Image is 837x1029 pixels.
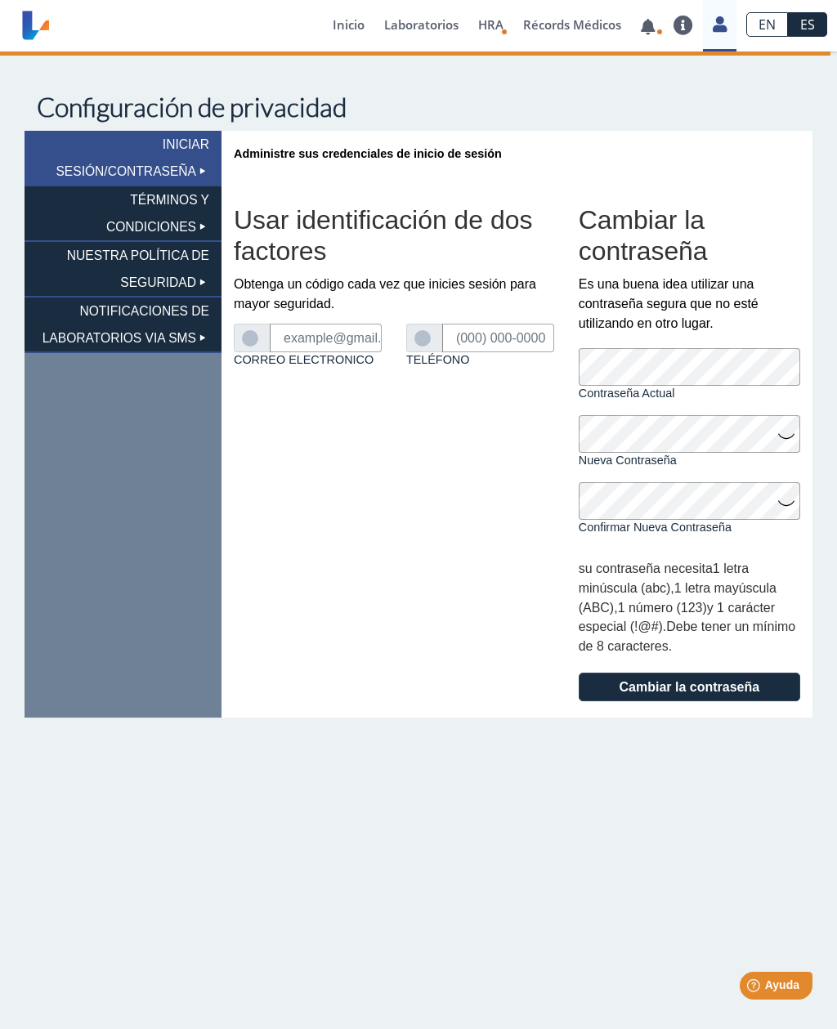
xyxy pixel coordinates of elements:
label: Correo Electronico [234,353,382,366]
h2: Usar identificación de dos factores [234,204,554,267]
button: Cambiar la contraseña [579,673,800,701]
li: NOTIFICACIONES DE LABORATORIOS VIA SMS [25,298,222,353]
h1: Configuración de privacidad [37,92,800,123]
input: example@gmail.com [270,324,382,352]
span: 1 número (123) [618,601,707,615]
h2: Cambiar la contraseña [579,204,800,267]
label: Teléfono [406,353,554,366]
span: su contraseña necesita [579,561,713,575]
iframe: Help widget launcher [692,965,819,1011]
label: Confirmar Nueva Contraseña [579,521,800,534]
li: TÉRMINOS Y CONDICIONES [25,186,222,242]
li: INICIAR SESIÓN/CONTRASEÑA [25,131,222,186]
p: Obtenga un código cada vez que inicies sesión para mayor seguridad. [234,275,554,314]
input: (000) 000-0000 [442,324,554,352]
span: 1 letra minúscula (abc) [579,561,749,595]
span: Debe tener un mínimo de 8 caracteres [579,620,795,653]
li: NUESTRA POLÍTICA DE SEGURIDAD [25,242,222,298]
a: EN [746,12,788,37]
p: Administre sus credenciales de inicio de sesión [234,145,800,163]
label: Contraseña Actual [579,387,800,400]
div: , , . . [579,559,800,657]
label: Nueva Contraseña [579,454,800,467]
span: 1 letra mayúscula (ABC) [579,581,777,615]
span: HRA [478,16,504,33]
p: Es una buena idea utilizar una contraseña segura que no esté utilizando en otro lugar. [579,275,800,333]
a: ES [788,12,827,37]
